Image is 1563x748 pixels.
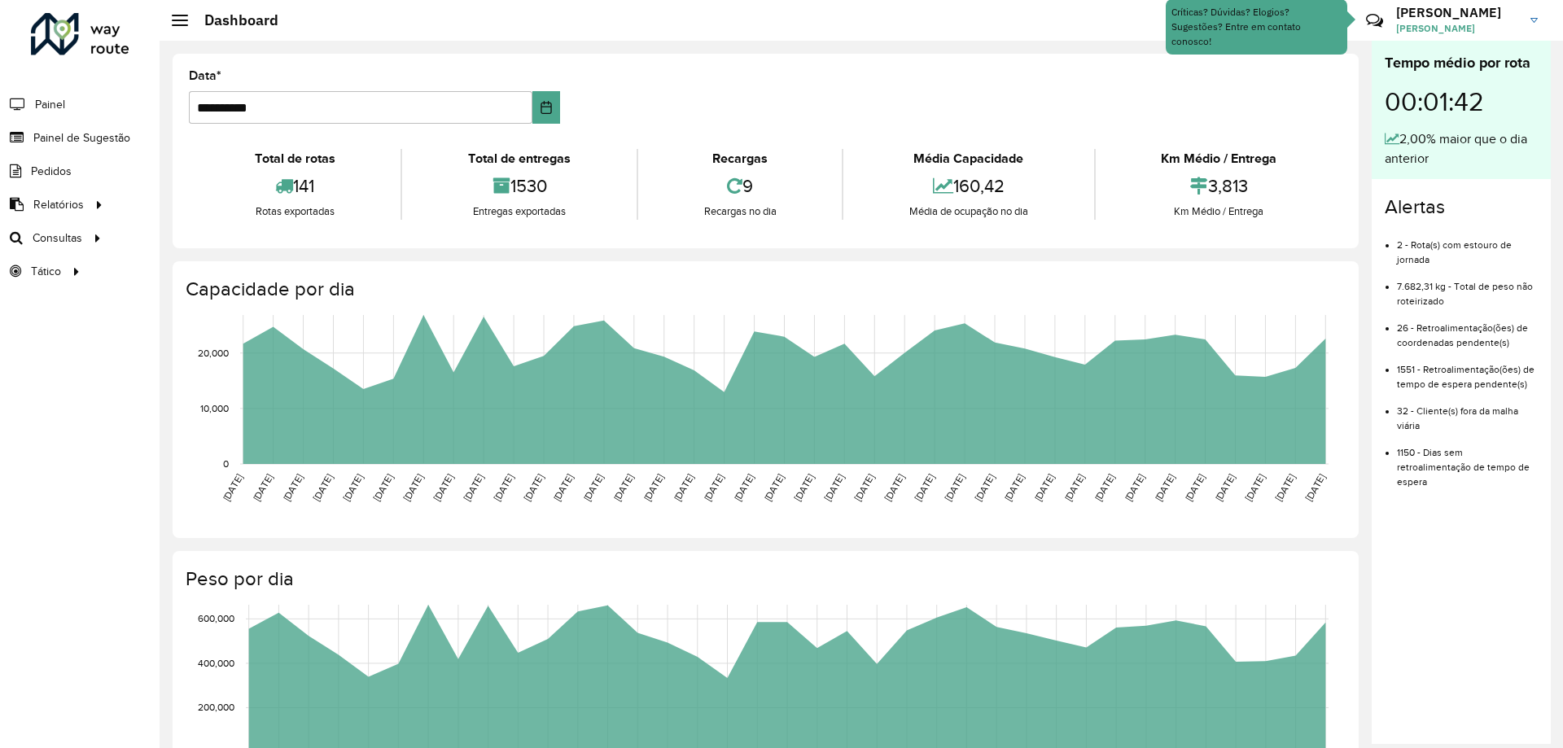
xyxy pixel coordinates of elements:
div: 2,00% maior que o dia anterior [1385,129,1538,168]
li: 1150 - Dias sem retroalimentação de tempo de espera [1397,433,1538,489]
h4: Peso por dia [186,567,1342,591]
text: [DATE] [882,472,906,503]
text: [DATE] [341,472,365,503]
text: [DATE] [221,472,244,503]
text: [DATE] [1032,472,1056,503]
text: 20,000 [198,348,229,358]
div: Média Capacidade [847,149,1089,168]
span: [PERSON_NAME] [1396,21,1518,36]
text: [DATE] [732,472,755,503]
text: [DATE] [1002,472,1026,503]
div: 160,42 [847,168,1089,203]
span: Consultas [33,230,82,247]
text: [DATE] [1303,472,1327,503]
text: [DATE] [822,472,846,503]
span: Relatórios [33,196,84,213]
span: Pedidos [31,163,72,180]
div: Km Médio / Entrega [1100,203,1338,220]
text: [DATE] [251,472,274,503]
div: 00:01:42 [1385,74,1538,129]
text: [DATE] [1062,472,1086,503]
div: Km Médio / Entrega [1100,149,1338,168]
label: Data [189,66,221,85]
text: [DATE] [641,472,665,503]
span: Tático [31,263,61,280]
li: 7.682,31 kg - Total de peso não roteirizado [1397,267,1538,308]
h2: Dashboard [188,11,278,29]
text: [DATE] [1273,472,1297,503]
text: [DATE] [581,472,605,503]
text: [DATE] [371,472,395,503]
div: Média de ocupação no dia [847,203,1089,220]
div: Recargas no dia [642,203,838,220]
text: [DATE] [702,472,725,503]
li: 1551 - Retroalimentação(ões) de tempo de espera pendente(s) [1397,350,1538,391]
button: Choose Date [532,91,561,124]
text: [DATE] [462,472,485,503]
span: Painel de Sugestão [33,129,130,147]
text: [DATE] [792,472,816,503]
div: Rotas exportadas [193,203,396,220]
div: 141 [193,168,396,203]
div: Total de rotas [193,149,396,168]
div: Entregas exportadas [406,203,632,220]
div: Recargas [642,149,838,168]
text: 0 [223,458,229,469]
text: [DATE] [1243,472,1267,503]
li: 26 - Retroalimentação(ões) de coordenadas pendente(s) [1397,308,1538,350]
h4: Alertas [1385,195,1538,219]
text: [DATE] [1153,472,1176,503]
text: [DATE] [281,472,304,503]
text: 200,000 [198,702,234,713]
text: 600,000 [198,614,234,624]
h4: Capacidade por dia [186,278,1342,301]
text: [DATE] [973,472,996,503]
text: [DATE] [1213,472,1237,503]
h3: [PERSON_NAME] [1396,5,1518,20]
div: 9 [642,168,838,203]
div: Tempo médio por rota [1385,52,1538,74]
text: [DATE] [401,472,425,503]
text: [DATE] [852,472,876,503]
text: [DATE] [672,472,695,503]
text: [DATE] [762,472,786,503]
a: Contato Rápido [1357,3,1392,38]
text: 400,000 [198,658,234,668]
text: [DATE] [611,472,635,503]
text: [DATE] [311,472,335,503]
text: [DATE] [1092,472,1116,503]
li: 32 - Cliente(s) fora da malha viária [1397,391,1538,433]
text: 10,000 [200,403,229,413]
text: [DATE] [1123,472,1146,503]
span: Painel [35,96,65,113]
text: [DATE] [431,472,455,503]
li: 2 - Rota(s) com estouro de jornada [1397,225,1538,267]
div: Total de entregas [406,149,632,168]
text: [DATE] [492,472,515,503]
div: 3,813 [1100,168,1338,203]
text: [DATE] [522,472,545,503]
text: [DATE] [1183,472,1206,503]
div: 1530 [406,168,632,203]
text: [DATE] [551,472,575,503]
text: [DATE] [943,472,966,503]
text: [DATE] [913,472,936,503]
